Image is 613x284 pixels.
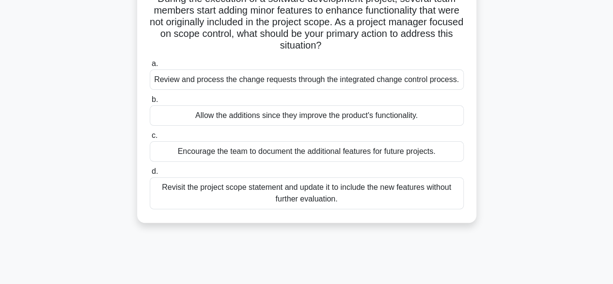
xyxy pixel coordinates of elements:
[150,177,464,209] div: Revisit the project scope statement and update it to include the new features without further eva...
[152,95,158,103] span: b.
[150,141,464,162] div: Encourage the team to document the additional features for future projects.
[152,167,158,175] span: d.
[152,131,157,139] span: c.
[150,105,464,126] div: Allow the additions since they improve the product's functionality.
[152,59,158,67] span: a.
[150,69,464,90] div: Review and process the change requests through the integrated change control process.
